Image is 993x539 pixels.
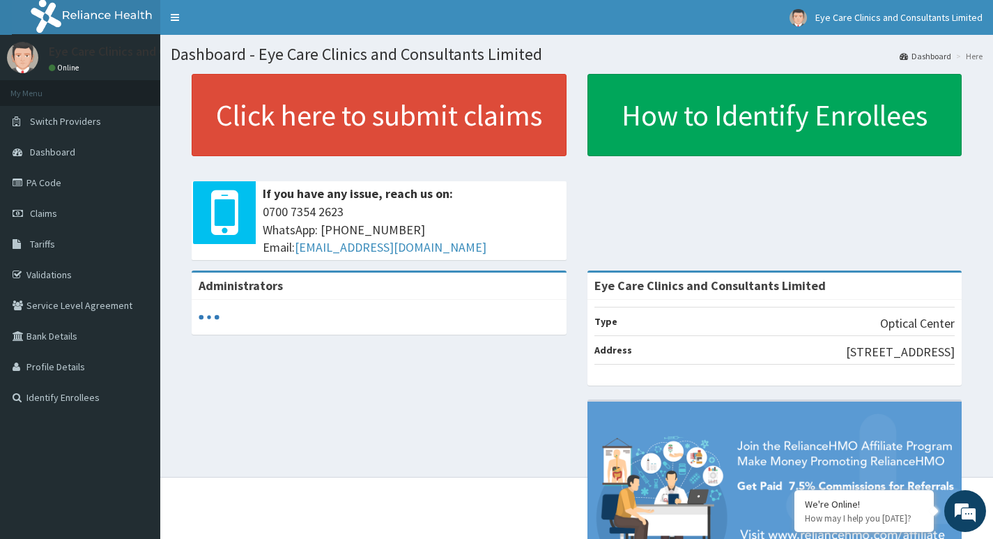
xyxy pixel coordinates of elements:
p: [STREET_ADDRESS] [846,343,955,361]
b: Address [594,344,632,356]
b: Administrators [199,278,283,294]
span: 0700 7354 2623 WhatsApp: [PHONE_NUMBER] Email: [263,203,560,257]
b: Type [594,315,617,328]
a: Online [49,63,82,73]
p: Optical Center [880,314,955,333]
a: Click here to submit claims [192,74,567,156]
span: Switch Providers [30,115,101,128]
svg: audio-loading [199,307,220,328]
span: Eye Care Clinics and Consultants Limited [815,11,983,24]
h1: Dashboard - Eye Care Clinics and Consultants Limited [171,45,983,63]
img: User Image [790,9,807,26]
a: How to Identify Enrollees [587,74,962,156]
b: If you have any issue, reach us on: [263,185,453,202]
p: Eye Care Clinics and Consultants Limited [49,45,269,58]
p: How may I help you today? [805,513,923,524]
li: Here [953,50,983,62]
a: [EMAIL_ADDRESS][DOMAIN_NAME] [295,239,486,255]
img: User Image [7,42,38,73]
span: Dashboard [30,146,75,158]
span: Claims [30,207,57,220]
span: Tariffs [30,238,55,250]
strong: Eye Care Clinics and Consultants Limited [594,278,826,294]
a: Dashboard [900,50,951,62]
div: We're Online! [805,498,923,510]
